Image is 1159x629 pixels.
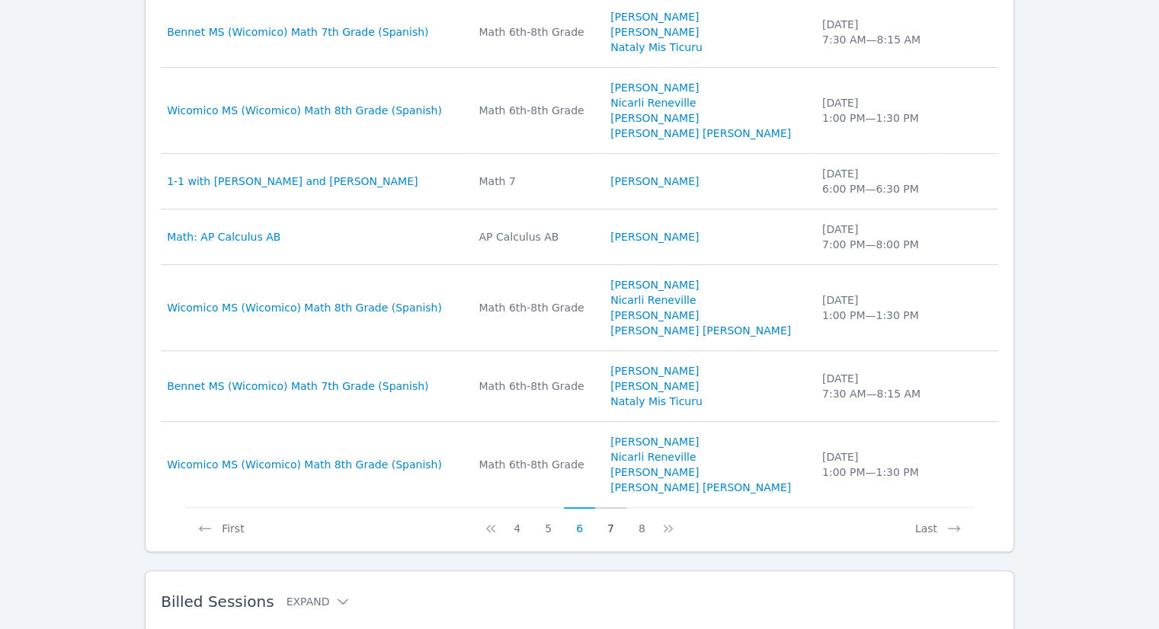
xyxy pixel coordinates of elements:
[501,507,533,536] button: 4
[610,308,699,323] a: [PERSON_NAME]
[610,449,696,465] a: Nicarli Reneville
[167,300,442,315] a: Wicomico MS (Wicomico) Math 8th Grade (Spanish)
[161,68,998,154] tr: Wicomico MS (Wicomico) Math 8th Grade (Spanish)Math 6th-8th Grade[PERSON_NAME]Nicarli Reneville[P...
[479,378,592,394] div: Math 6th-8th Grade
[479,300,592,315] div: Math 6th-8th Grade
[287,594,351,609] button: Expand
[533,507,564,536] button: 5
[479,174,592,189] div: Math 7
[161,592,274,611] span: Billed Sessions
[479,103,592,118] div: Math 6th-8th Grade
[610,95,696,110] a: Nicarli Reneville
[610,378,699,394] a: [PERSON_NAME]
[167,457,442,472] a: Wicomico MS (Wicomico) Math 8th Grade (Spanish)
[167,24,428,40] a: Bennet MS (Wicomico) Math 7th Grade (Spanish)
[610,80,699,95] a: [PERSON_NAME]
[822,292,928,323] div: [DATE] 1:00 PM — 1:30 PM
[822,371,928,401] div: [DATE] 7:30 AM — 8:15 AM
[479,24,592,40] div: Math 6th-8th Grade
[479,229,592,244] div: AP Calculus AB
[167,378,428,394] a: Bennet MS (Wicomico) Math 7th Grade (Spanish)
[610,40,703,55] a: Nataly Mis Ticuru
[610,174,699,189] a: [PERSON_NAME]
[610,480,791,495] a: [PERSON_NAME] [PERSON_NAME]
[610,9,699,24] a: [PERSON_NAME]
[167,229,280,244] a: Math: AP Calculus AB
[167,174,418,189] a: 1-1 with [PERSON_NAME] and [PERSON_NAME]
[903,507,974,536] button: Last
[167,103,442,118] a: Wicomico MS (Wicomico) Math 8th Grade (Spanish)
[610,323,791,338] a: [PERSON_NAME] [PERSON_NAME]
[610,394,703,409] a: Nataly Mis Ticuru
[479,457,592,472] div: Math 6th-8th Grade
[822,449,928,480] div: [DATE] 1:00 PM — 1:30 PM
[161,209,998,265] tr: Math: AP Calculus ABAP Calculus AB[PERSON_NAME][DATE]7:00 PM—8:00 PM
[610,24,699,40] a: [PERSON_NAME]
[610,277,699,292] a: [PERSON_NAME]
[610,434,699,449] a: [PERSON_NAME]
[610,110,699,126] a: [PERSON_NAME]
[610,292,696,308] a: Nicarli Reneville
[161,265,998,351] tr: Wicomico MS (Wicomico) Math 8th Grade (Spanish)Math 6th-8th Grade[PERSON_NAME]Nicarli Reneville[P...
[626,507,658,536] button: 8
[822,166,928,196] div: [DATE] 6:00 PM — 6:30 PM
[610,465,699,480] a: [PERSON_NAME]
[610,363,699,378] a: [PERSON_NAME]
[822,222,928,252] div: [DATE] 7:00 PM — 8:00 PM
[610,229,699,244] a: [PERSON_NAME]
[564,507,595,536] button: 6
[595,507,626,536] button: 7
[161,351,998,422] tr: Bennet MS (Wicomico) Math 7th Grade (Spanish)Math 6th-8th Grade[PERSON_NAME][PERSON_NAME]Nataly M...
[161,422,998,507] tr: Wicomico MS (Wicomico) Math 8th Grade (Spanish)Math 6th-8th Grade[PERSON_NAME]Nicarli Reneville[P...
[610,126,791,141] a: [PERSON_NAME] [PERSON_NAME]
[822,17,928,47] div: [DATE] 7:30 AM — 8:15 AM
[185,507,256,536] button: First
[161,154,998,209] tr: 1-1 with [PERSON_NAME] and [PERSON_NAME]Math 7[PERSON_NAME][DATE]6:00 PM—6:30 PM
[822,95,928,126] div: [DATE] 1:00 PM — 1:30 PM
